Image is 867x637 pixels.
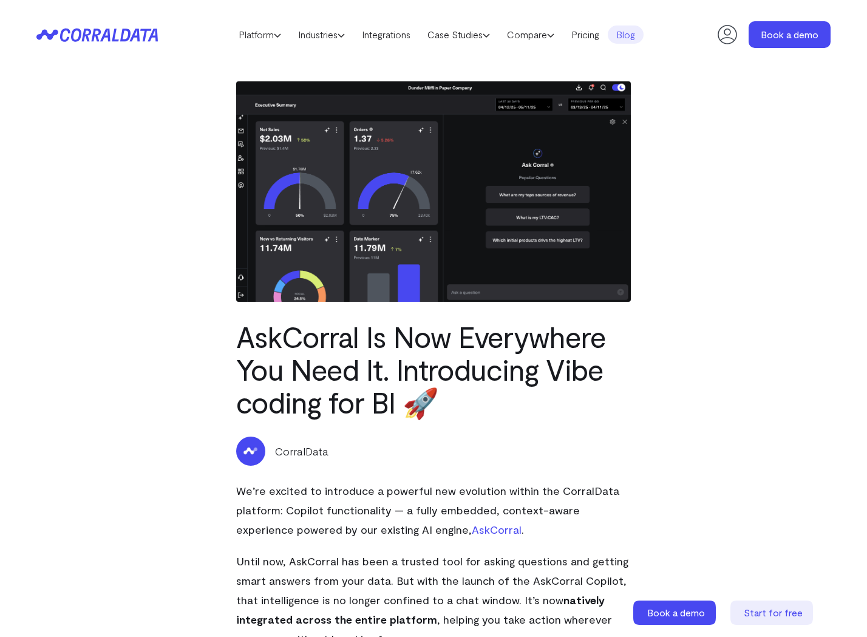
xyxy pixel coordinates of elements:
[275,443,328,459] p: CorralData
[472,523,522,536] a: AskCorral
[236,320,631,418] h1: AskCorral Is Now Everywhere You Need It. Introducing Vibe coding for BI 🚀
[608,26,644,44] a: Blog
[749,21,831,48] a: Book a demo
[236,484,619,536] span: We’re excited to introduce a powerful new evolution within the CorralData platform: Copilot funct...
[236,593,605,626] b: natively integrated across the entire platform
[744,607,803,618] span: Start for free
[353,26,419,44] a: Integrations
[236,554,628,607] span: Until now, AskCorral has been a trusted tool for asking questions and getting smart answers from ...
[633,601,718,625] a: Book a demo
[647,607,705,618] span: Book a demo
[230,26,290,44] a: Platform
[290,26,353,44] a: Industries
[419,26,498,44] a: Case Studies
[498,26,563,44] a: Compare
[730,601,815,625] a: Start for free
[563,26,608,44] a: Pricing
